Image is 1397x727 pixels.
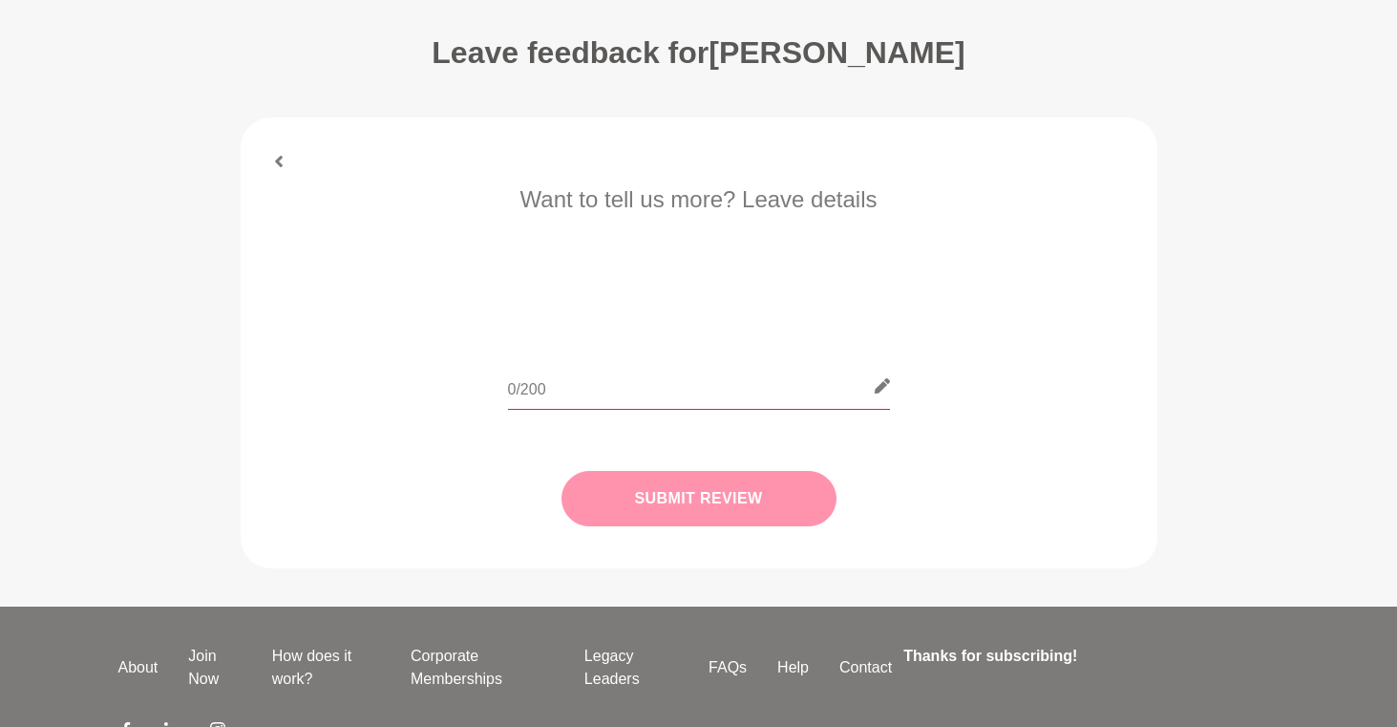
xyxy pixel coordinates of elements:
[762,656,824,679] a: Help
[569,645,693,691] a: Legacy Leaders
[561,471,836,526] button: Submit Review
[257,645,395,691] a: How does it work?
[103,656,174,679] a: About
[508,363,890,410] input: 0/200
[395,645,569,691] a: Corporate Memberships
[267,182,1131,217] p: Want to tell us more? Leave details
[118,33,1280,72] h1: Leave feedback for [PERSON_NAME]
[824,656,907,679] a: Contact
[173,645,256,691] a: Join Now
[903,645,1267,668] h4: Thanks for subscribing!
[693,656,762,679] a: FAQs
